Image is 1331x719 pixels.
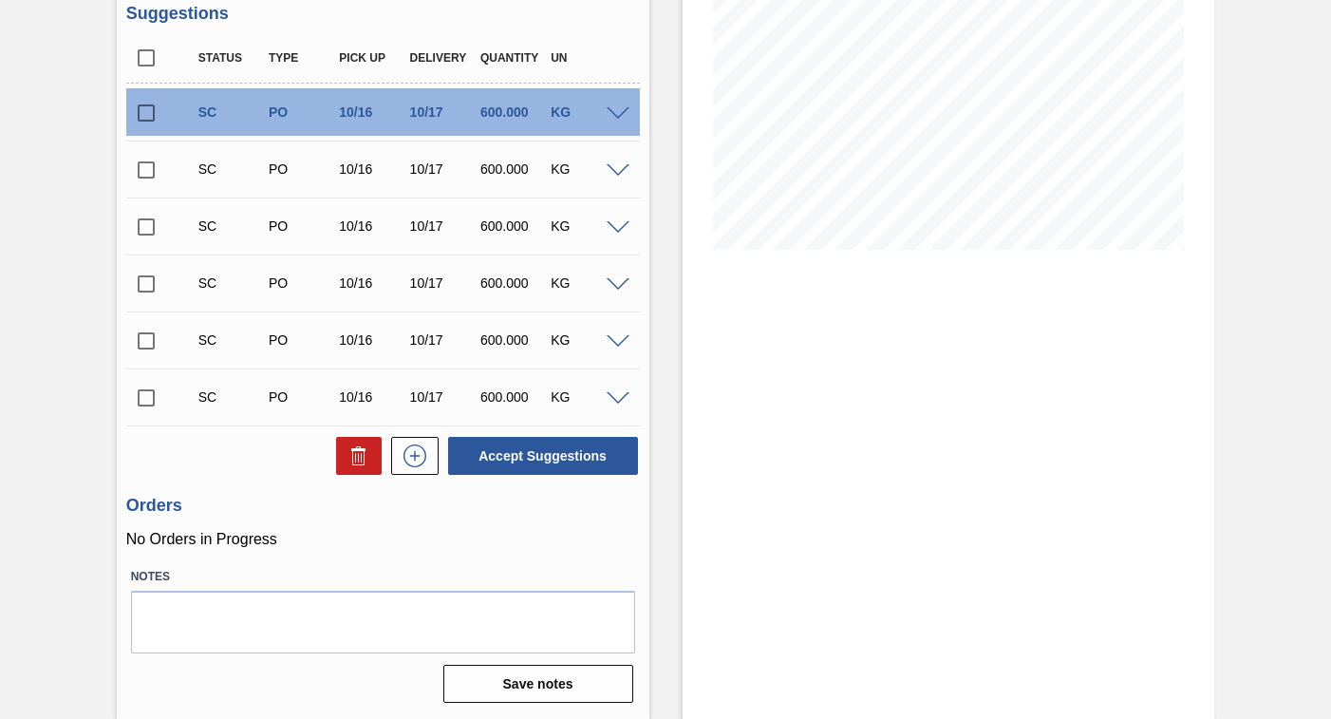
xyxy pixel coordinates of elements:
[448,437,638,475] button: Accept Suggestions
[476,275,552,291] div: 600.000
[264,332,340,348] div: Purchase order
[443,665,633,703] button: Save notes
[126,531,640,548] p: No Orders in Progress
[546,275,622,291] div: KG
[405,104,481,120] div: 10/17/2025
[439,435,640,477] div: Accept Suggestions
[194,218,270,234] div: Suggestion Created
[405,389,481,405] div: 10/17/2025
[126,496,640,516] h3: Orders
[194,275,270,291] div: Suggestion Created
[546,161,622,177] div: KG
[405,218,481,234] div: 10/17/2025
[126,4,640,24] h3: Suggestions
[194,332,270,348] div: Suggestion Created
[476,218,552,234] div: 600.000
[264,389,340,405] div: Purchase order
[194,389,270,405] div: Suggestion Created
[476,161,552,177] div: 600.000
[546,104,622,120] div: KG
[476,104,552,120] div: 600.000
[334,218,410,234] div: 10/16/2025
[264,104,340,120] div: Purchase order
[264,275,340,291] div: Purchase order
[546,389,622,405] div: KG
[476,51,552,65] div: Quantity
[546,51,622,65] div: UN
[327,437,382,475] div: Delete Suggestions
[334,332,410,348] div: 10/16/2025
[334,51,410,65] div: Pick up
[131,563,635,591] label: Notes
[334,389,410,405] div: 10/16/2025
[476,389,552,405] div: 600.000
[405,332,481,348] div: 10/17/2025
[405,51,481,65] div: Delivery
[264,51,340,65] div: Type
[194,161,270,177] div: Suggestion Created
[546,218,622,234] div: KG
[476,332,552,348] div: 600.000
[264,161,340,177] div: Purchase order
[194,51,270,65] div: Status
[405,161,481,177] div: 10/17/2025
[334,104,410,120] div: 10/16/2025
[334,161,410,177] div: 10/16/2025
[264,218,340,234] div: Purchase order
[194,104,270,120] div: Suggestion Created
[405,275,481,291] div: 10/17/2025
[382,437,439,475] div: New suggestion
[334,275,410,291] div: 10/16/2025
[546,332,622,348] div: KG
